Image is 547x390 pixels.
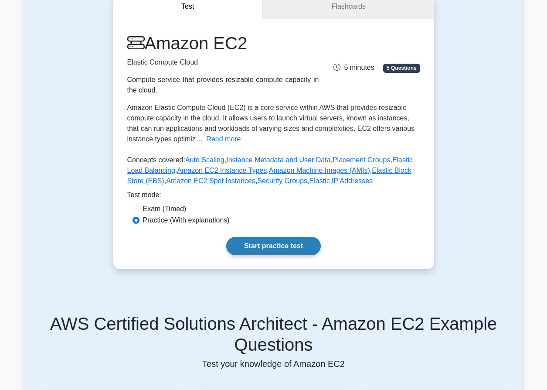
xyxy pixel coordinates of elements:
[333,156,391,164] a: Placement Groups
[257,177,307,185] a: Security Groups
[127,104,415,143] span: Amazon Elastic Compute Cloud (EC2) is a core service within AWS that provides resizable compute c...
[226,156,330,164] a: Instance Metadata and User Data
[36,313,512,355] h5: AWS Certified Solutions Architect - Amazon EC2 Example Questions
[127,167,412,185] a: Elastic Block Store (EBS)
[383,64,420,72] span: 5 Questions
[206,134,241,144] button: Read more
[269,167,370,174] a: Amazon Machine Images (AMIs)
[127,33,319,54] h1: Amazon EC2
[309,177,373,185] a: Elastic IP Addresses
[36,359,512,369] p: Test your knowledge of Amazon EC2
[143,215,230,226] label: Practice (With explanations)
[127,75,319,96] div: Compute service that provides resizable compute capacity in the cloud.
[127,57,319,68] p: Elastic Compute Cloud
[177,167,267,174] a: Amazon EC2 Instance Types
[143,204,187,214] label: Exam (Timed)
[226,237,321,255] a: Start practice test
[185,156,224,164] a: Auto Scaling
[166,177,255,185] a: Amazon EC2 Spot Instances
[333,64,374,71] span: 5 minutes
[127,190,420,204] div: Test mode:
[127,155,420,190] p: Concepts covered: , , , , , , , , ,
